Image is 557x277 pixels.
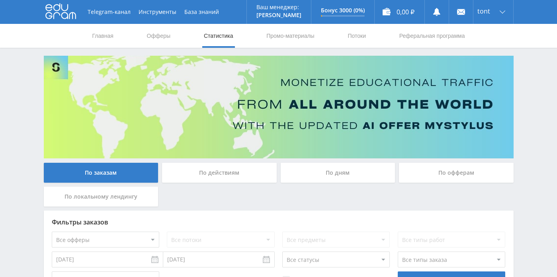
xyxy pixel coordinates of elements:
div: По офферам [399,163,514,183]
a: Статистика [203,24,234,48]
p: Бонус 3000 (0%) [321,7,365,14]
div: По дням [281,163,395,183]
div: По действиям [162,163,277,183]
div: Фильтры заказов [52,218,506,226]
div: По заказам [44,163,158,183]
a: Промо-материалы [266,24,315,48]
a: Потоки [347,24,367,48]
div: По локальному лендингу [44,187,158,207]
p: Ваш менеджер: [256,4,301,10]
p: [PERSON_NAME] [256,12,301,18]
a: Реферальная программа [399,24,466,48]
img: Banner [44,56,514,158]
span: tont [477,8,490,14]
a: Главная [92,24,114,48]
a: Офферы [146,24,172,48]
